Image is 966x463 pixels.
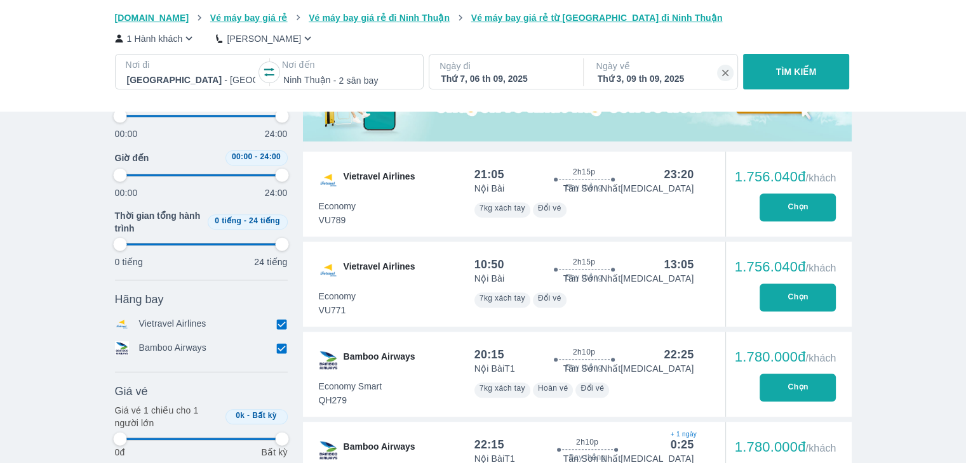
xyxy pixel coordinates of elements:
[805,443,836,453] span: /khách
[319,214,356,226] span: VU789
[344,350,415,370] span: Bamboo Airways
[319,380,382,393] span: Economy Smart
[115,256,143,268] p: 0 tiếng
[735,259,836,275] div: 1.756.040đ
[474,347,504,362] div: 20:15
[115,13,189,23] span: [DOMAIN_NAME]
[115,11,852,24] nav: breadcrumb
[115,404,220,429] p: Giá vé 1 chiều cho 1 người lớn
[671,429,694,440] span: + 1 ngày
[743,54,849,89] button: TÌM KIẾM
[115,209,203,235] span: Thời gian tổng hành trình
[318,440,339,460] img: QH
[139,317,206,331] p: Vietravel Airlines
[563,272,694,285] p: Tân Sơn Nhất [MEDICAL_DATA]
[115,32,196,45] button: 1 Hành khách
[227,32,301,45] p: [PERSON_NAME]
[265,186,288,199] p: 24:00
[309,13,450,23] span: Vé máy bay giá rẻ đi Ninh Thuận
[538,294,561,303] span: Đổi vé
[580,384,604,393] span: Đổi vé
[805,173,836,183] span: /khách
[249,216,280,225] span: 24 tiếng
[664,167,694,182] div: 23:20
[318,260,339,280] img: VU
[319,200,356,212] span: Economy
[735,349,836,365] div: 1.780.000đ
[538,204,561,212] span: Đổi vé
[805,353,836,363] span: /khách
[260,152,281,161] span: 24:00
[573,257,595,267] span: 2h15p
[318,170,339,190] img: VU
[596,60,727,72] p: Ngày về
[344,440,415,460] span: Bamboo Airways
[735,440,836,455] div: 1.780.000đ
[480,384,525,393] span: 7kg xách tay
[480,294,525,303] span: 7kg xách tay
[115,446,125,459] p: 0đ
[319,394,382,407] span: QH279
[735,169,836,185] div: 1.756.040đ
[664,257,694,272] div: 13:05
[282,58,413,71] p: Nơi đến
[671,437,694,452] div: 0:25
[115,152,149,164] span: Giờ đến
[563,362,694,375] p: Tân Sơn Nhất [MEDICAL_DATA]
[210,13,288,23] span: Vé máy bay giá rẻ
[319,290,356,303] span: Economy
[344,260,415,280] span: Vietravel Airlines
[573,167,595,177] span: 2h15p
[471,13,723,23] span: Vé máy bay giá rẻ từ [GEOGRAPHIC_DATA] đi Ninh Thuận
[474,362,515,375] p: Nội Bài T1
[215,216,241,225] span: 0 tiếng
[255,152,257,161] span: -
[216,32,314,45] button: [PERSON_NAME]
[474,272,504,285] p: Nội Bài
[115,127,138,140] p: 00:00
[244,216,246,225] span: -
[247,411,250,420] span: -
[576,437,598,447] span: 2h10p
[232,152,253,161] span: 00:00
[254,256,287,268] p: 24 tiếng
[805,263,836,273] span: /khách
[115,186,138,199] p: 00:00
[474,182,504,195] p: Nội Bài
[236,411,245,420] span: 0k
[441,72,569,85] div: Thứ 7, 06 th 09, 2025
[573,347,595,357] span: 2h10p
[664,347,694,362] div: 22:25
[115,384,148,399] span: Giá vé
[474,257,504,272] div: 10:50
[474,167,504,182] div: 21:05
[318,350,339,370] img: QH
[139,341,206,355] p: Bamboo Airways
[474,437,504,452] div: 22:15
[439,60,570,72] p: Ngày đi
[760,284,836,311] button: Chọn
[319,304,356,316] span: VU771
[538,384,568,393] span: Hoàn vé
[265,127,288,140] p: 24:00
[480,204,525,212] span: 7kg xách tay
[127,32,183,45] p: 1 Hành khách
[261,446,287,459] p: Bất kỳ
[252,411,277,420] span: Bất kỳ
[563,182,694,195] p: Tân Sơn Nhất [MEDICAL_DATA]
[776,65,817,78] p: TÌM KIẾM
[760,193,836,221] button: Chọn
[598,72,726,85] div: Thứ 3, 09 th 09, 2025
[115,292,164,307] span: Hãng bay
[126,58,257,71] p: Nơi đi
[344,170,415,190] span: Vietravel Airlines
[760,374,836,401] button: Chọn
